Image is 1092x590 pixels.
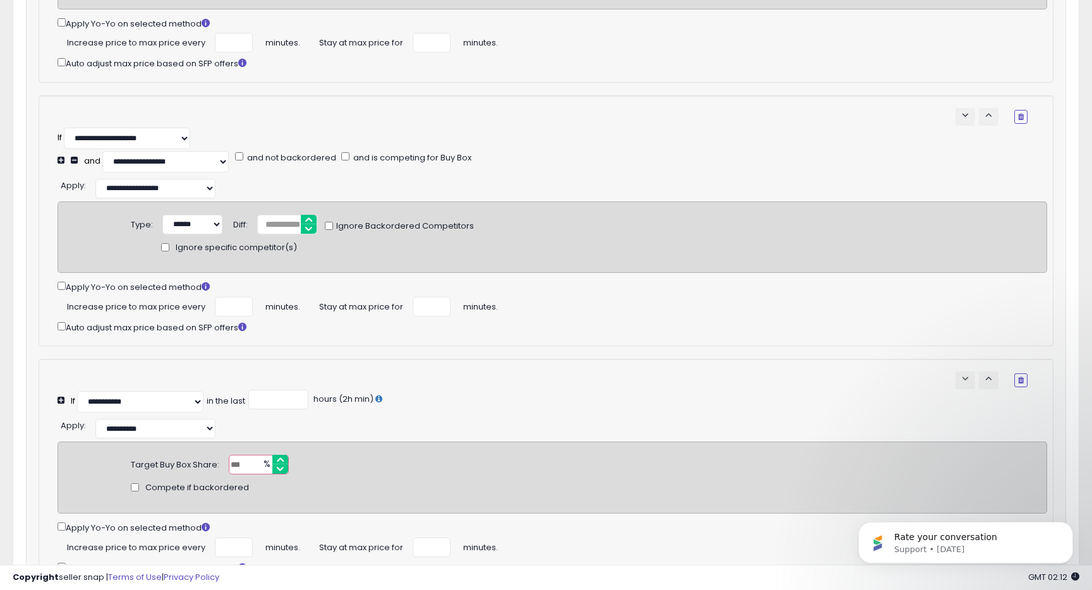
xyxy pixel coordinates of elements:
[13,571,59,583] strong: Copyright
[312,393,373,405] span: hours (2h min)
[61,179,84,191] span: Apply
[164,571,219,583] a: Privacy Policy
[131,455,219,471] div: Target Buy Box Share:
[979,108,998,126] button: keyboard_arrow_up
[245,152,336,164] span: and not backordered
[67,538,205,554] span: Increase price to max price every
[58,320,1047,334] div: Auto adjust max price based on SFP offers
[265,33,300,49] span: minutes.
[131,215,153,231] div: Type:
[61,416,86,432] div: :
[61,419,84,431] span: Apply
[839,495,1092,584] iframe: Intercom notifications message
[351,152,471,164] span: and is competing for Buy Box
[319,33,403,49] span: Stay at max price for
[58,16,1047,30] div: Apply Yo-Yo on selected method
[463,297,498,313] span: minutes.
[1018,113,1024,121] i: Remove Condition
[13,572,219,584] div: seller snap | |
[959,109,971,121] span: keyboard_arrow_down
[58,56,1047,70] div: Auto adjust max price based on SFP offers
[58,279,1047,294] div: Apply Yo-Yo on selected method
[67,33,205,49] span: Increase price to max price every
[207,395,245,407] div: in the last
[333,220,474,232] span: Ignore Backordered Competitors
[176,242,297,254] span: Ignore specific competitor(s)
[955,108,975,126] button: keyboard_arrow_down
[319,297,403,313] span: Stay at max price for
[979,371,998,389] button: keyboard_arrow_up
[463,33,498,49] span: minutes.
[145,482,249,494] span: Compete if backordered
[256,455,276,474] span: %
[265,297,300,313] span: minutes.
[58,520,1047,534] div: Apply Yo-Yo on selected method
[983,109,995,121] span: keyboard_arrow_up
[61,176,86,192] div: :
[67,297,205,313] span: Increase price to max price every
[463,538,498,554] span: minutes.
[959,373,971,385] span: keyboard_arrow_down
[319,538,403,554] span: Stay at max price for
[983,373,995,385] span: keyboard_arrow_up
[265,538,300,554] span: minutes.
[108,571,162,583] a: Terms of Use
[1018,376,1024,384] i: Remove Condition
[233,215,248,231] div: Diff:
[58,560,1047,575] div: Auto adjust max price based on SFP offers
[955,371,975,389] button: keyboard_arrow_down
